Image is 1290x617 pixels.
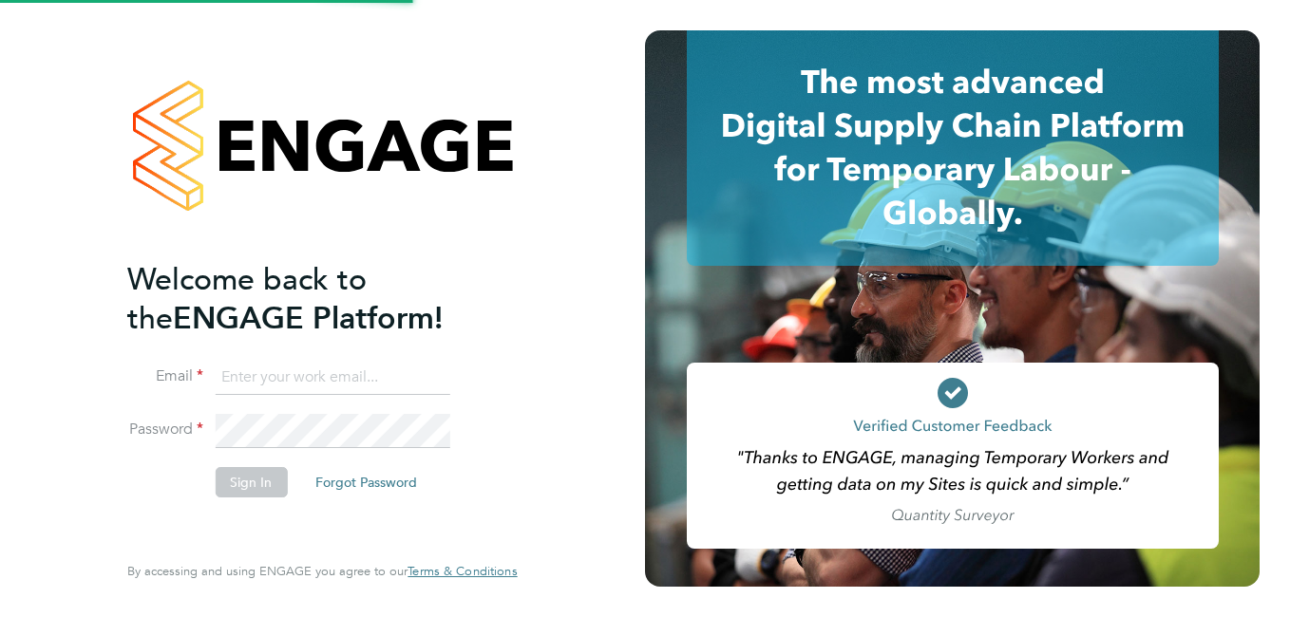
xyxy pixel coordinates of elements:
button: Sign In [215,467,287,497]
span: Welcome back to the [127,261,367,337]
span: By accessing and using ENGAGE you agree to our [127,563,517,579]
span: Terms & Conditions [408,563,517,579]
button: Forgot Password [300,467,432,497]
label: Password [127,420,203,439]
a: Terms & Conditions [408,564,517,579]
label: Email [127,366,203,386]
input: Enter your work email... [215,361,449,395]
h2: ENGAGE Platform! [127,260,498,338]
